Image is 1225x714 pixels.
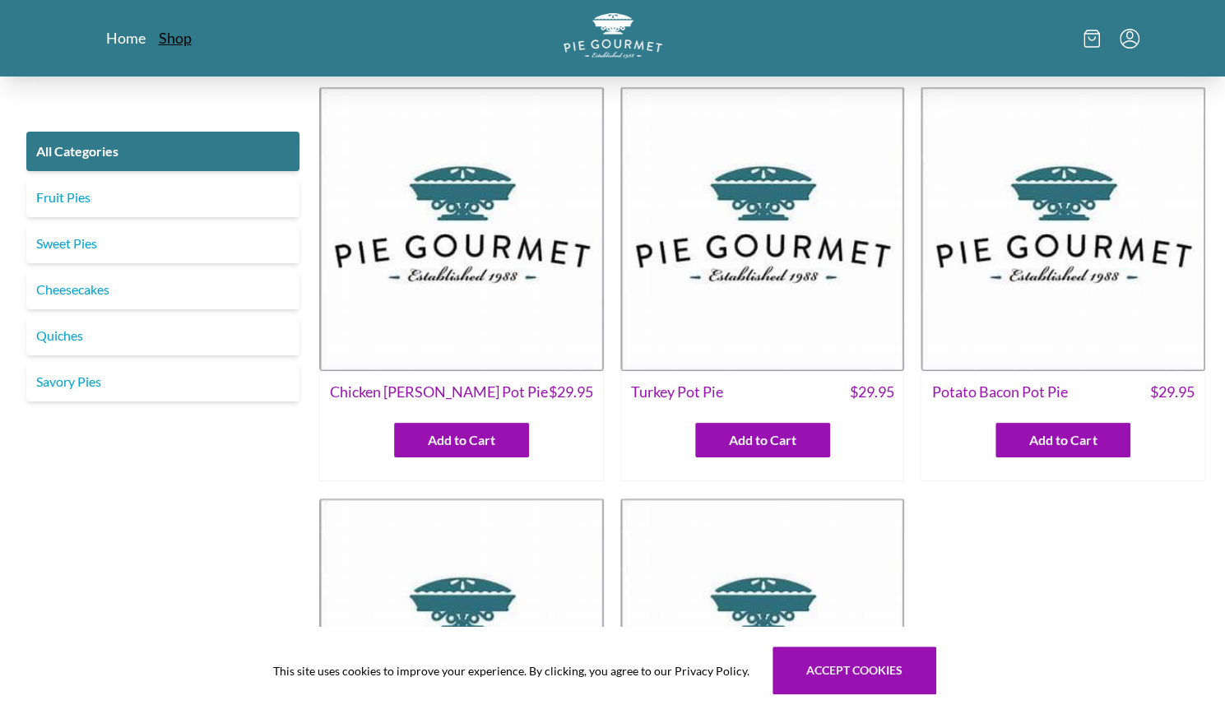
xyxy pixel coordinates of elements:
img: logo [564,13,662,58]
button: Add to Cart [695,423,830,457]
button: Add to Cart [995,423,1130,457]
span: Add to Cart [729,430,796,450]
a: All Categories [26,132,299,171]
a: Shop [159,28,192,48]
span: Turkey Pot Pie [631,381,723,403]
span: Potato Bacon Pot Pie [931,381,1067,403]
a: Cheesecakes [26,270,299,309]
img: Chicken Curry Pot Pie [319,86,604,371]
a: Logo [564,13,662,63]
span: $ 29.95 [549,381,593,403]
a: Fruit Pies [26,178,299,217]
span: Add to Cart [1029,430,1097,450]
span: Add to Cart [428,430,495,450]
span: $ 29.95 [849,381,893,403]
span: This site uses cookies to improve your experience. By clicking, you agree to our Privacy Policy. [273,662,749,679]
a: Quiches [26,316,299,355]
button: Accept cookies [773,647,936,694]
a: Sweet Pies [26,224,299,263]
span: $ 29.95 [1150,381,1195,403]
button: Menu [1120,29,1139,49]
a: Home [106,28,146,48]
a: Savory Pies [26,362,299,401]
img: Potato Bacon Pot Pie [921,86,1205,371]
button: Add to Cart [394,423,529,457]
img: Turkey Pot Pie [620,86,905,371]
span: Chicken [PERSON_NAME] Pot Pie [330,381,548,403]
